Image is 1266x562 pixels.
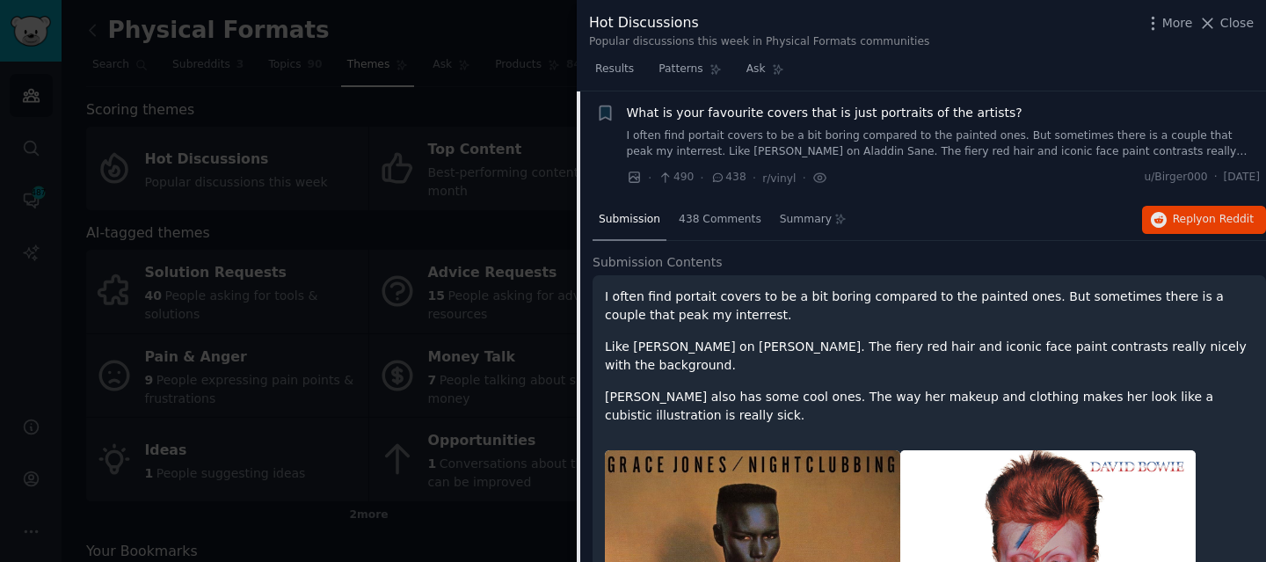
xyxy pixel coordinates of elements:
span: · [700,169,703,187]
span: More [1162,14,1193,33]
span: u/Birger000 [1144,170,1207,186]
span: Patterns [658,62,702,77]
span: 438 [710,170,746,186]
div: Popular discussions this week in Physical Formats communities [589,34,929,50]
a: What is your favourite covers that is just portraits of the artists? [627,104,1022,122]
a: Results [589,55,640,91]
a: Ask [740,55,790,91]
span: 490 [658,170,694,186]
a: Patterns [652,55,727,91]
span: Reply [1173,212,1254,228]
p: Like [PERSON_NAME] on [PERSON_NAME]. The fiery red hair and iconic face paint contrasts really ni... [605,338,1254,375]
span: [DATE] [1224,170,1260,186]
span: · [648,169,651,187]
span: Close [1220,14,1254,33]
div: Hot Discussions [589,12,929,34]
span: Submission Contents [593,253,723,272]
span: · [753,169,756,187]
span: · [1214,170,1218,186]
span: Ask [746,62,766,77]
a: I often find portait covers to be a bit boring compared to the painted ones. But sometimes there ... [627,128,1261,159]
span: Results [595,62,634,77]
p: I often find portait covers to be a bit boring compared to the painted ones. But sometimes there ... [605,288,1254,325]
span: · [802,169,805,187]
span: Summary [780,212,832,228]
span: on Reddit [1203,213,1254,225]
button: More [1144,14,1193,33]
button: Close [1198,14,1254,33]
span: Submission [599,212,660,228]
span: r/vinyl [762,172,796,185]
button: Replyon Reddit [1142,206,1266,234]
p: [PERSON_NAME] also has some cool ones. The way her makeup and clothing makes her look like a cubi... [605,388,1254,425]
span: 438 Comments [679,212,761,228]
